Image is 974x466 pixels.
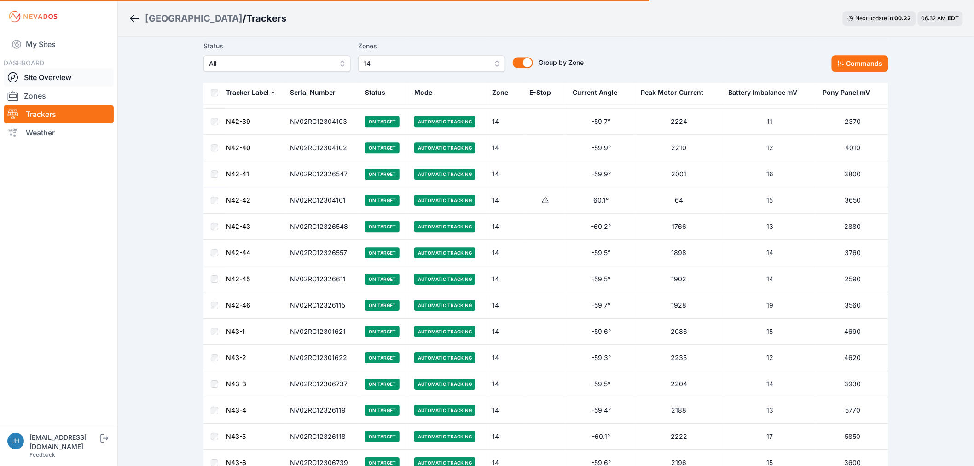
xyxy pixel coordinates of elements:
span: Automatic Tracking [414,379,475,390]
div: Battery Imbalance mV [728,88,797,97]
td: NV02RC12326119 [284,397,359,424]
span: Automatic Tracking [414,169,475,180]
span: Automatic Tracking [414,116,475,127]
td: 4010 [817,135,888,161]
td: NV02RC12326115 [284,292,359,319]
td: 4620 [817,345,888,371]
td: 4690 [817,319,888,345]
td: 3650 [817,187,888,214]
img: Nevados [7,9,59,24]
div: Peak Motor Current [641,88,703,97]
div: Current Angle [573,88,617,97]
span: On Target [365,274,400,285]
td: 14 [723,240,817,266]
span: Automatic Tracking [414,431,475,442]
td: 2590 [817,266,888,292]
button: Zone [492,82,516,104]
span: On Target [365,431,400,442]
td: -59.5° [567,240,635,266]
button: Mode [414,82,440,104]
button: Current Angle [573,82,625,104]
a: N43-3 [226,380,246,388]
td: 12 [723,135,817,161]
td: 64 [635,187,723,214]
a: N43-4 [226,406,246,414]
td: 14 [487,424,524,450]
td: -59.3° [567,345,635,371]
label: Status [203,41,351,52]
td: 60.1° [567,187,635,214]
span: Automatic Tracking [414,247,475,258]
div: Pony Panel mV [823,88,870,97]
td: 11 [723,109,817,135]
td: -59.5° [567,266,635,292]
a: N42-44 [226,249,250,256]
td: 14 [487,397,524,424]
nav: Breadcrumb [129,6,286,30]
td: NV02RC12301622 [284,345,359,371]
td: 1902 [635,266,723,292]
a: Weather [4,123,114,142]
td: 14 [487,161,524,187]
td: 14 [487,187,524,214]
button: Commands [832,55,888,72]
td: 5770 [817,397,888,424]
label: Zones [358,41,505,52]
td: 13 [723,214,817,240]
td: NV02RC12304103 [284,109,359,135]
a: N42-46 [226,301,250,309]
a: N43-5 [226,432,246,440]
span: On Target [365,405,400,416]
td: 2370 [817,109,888,135]
td: 17 [723,424,817,450]
a: Zones [4,87,114,105]
td: 2001 [635,161,723,187]
a: My Sites [4,33,114,55]
td: 12 [723,345,817,371]
td: 14 [487,135,524,161]
td: 14 [723,371,817,397]
div: Zone [492,88,508,97]
td: 2188 [635,397,723,424]
td: 2235 [635,345,723,371]
td: -59.6° [567,319,635,345]
span: On Target [365,116,400,127]
span: On Target [365,379,400,390]
div: E-Stop [529,88,551,97]
td: 14 [487,240,524,266]
span: / [243,12,246,25]
button: Pony Panel mV [823,82,878,104]
td: 3760 [817,240,888,266]
h3: Trackers [246,12,286,25]
span: All [209,58,332,69]
div: Serial Number [290,88,336,97]
td: -59.9° [567,135,635,161]
td: 3800 [817,161,888,187]
td: NV02RC12304102 [284,135,359,161]
td: NV02RC12326547 [284,161,359,187]
span: On Target [365,247,400,258]
td: 2880 [817,214,888,240]
td: 1898 [635,240,723,266]
td: -59.7° [567,292,635,319]
div: Tracker Label [226,88,269,97]
a: N42-43 [226,222,250,230]
td: 2086 [635,319,723,345]
span: Automatic Tracking [414,405,475,416]
a: N42-40 [226,144,250,151]
span: On Target [365,195,400,206]
td: NV02RC12326548 [284,214,359,240]
span: Automatic Tracking [414,326,475,337]
td: -60.2° [567,214,635,240]
td: 15 [723,319,817,345]
span: On Target [365,326,400,337]
a: N43-1 [226,327,245,335]
td: 3930 [817,371,888,397]
td: NV02RC12304101 [284,187,359,214]
td: 14 [487,292,524,319]
button: Battery Imbalance mV [728,82,805,104]
div: [EMAIL_ADDRESS][DOMAIN_NAME] [29,433,99,451]
div: [GEOGRAPHIC_DATA] [145,12,243,25]
span: Next update in [856,15,893,22]
td: 2204 [635,371,723,397]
